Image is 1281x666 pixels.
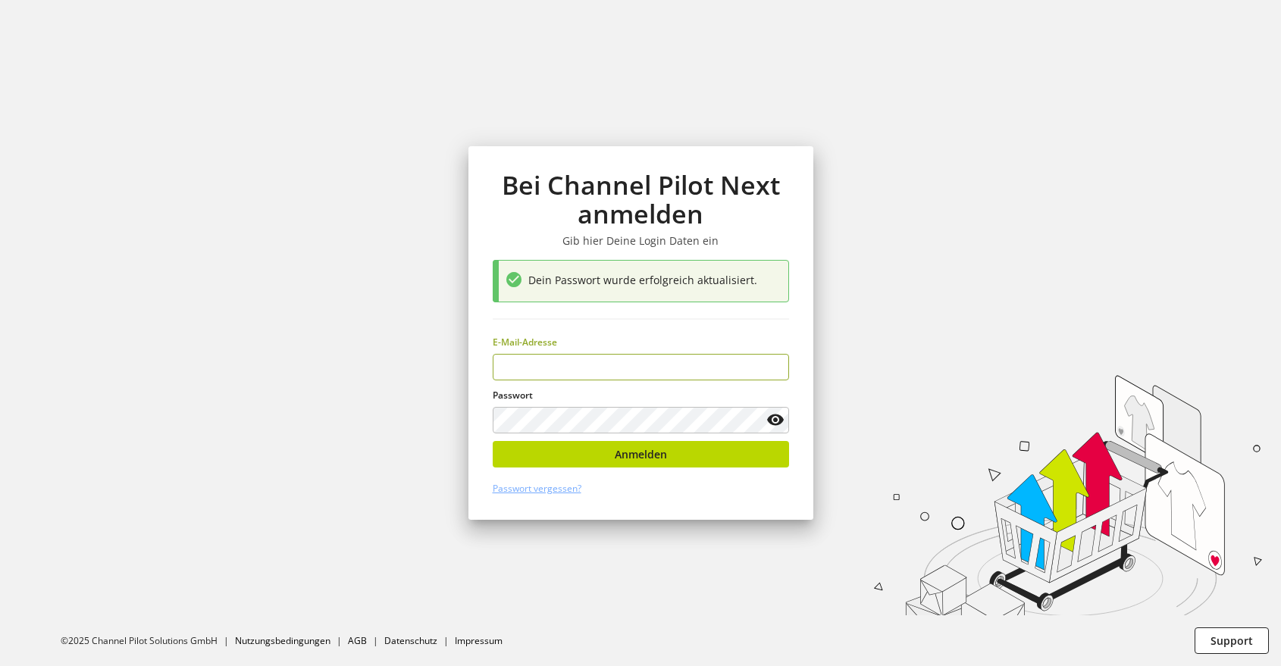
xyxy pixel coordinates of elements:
[528,272,781,291] div: Dein Passwort wurde erfolgreich aktualisiert.
[615,446,667,462] span: Anmelden
[493,389,533,402] span: Passwort
[384,634,437,647] a: Datenschutz
[493,441,789,467] button: Anmelden
[235,634,330,647] a: Nutzungsbedingungen
[493,482,581,495] a: Passwort vergessen?
[348,634,367,647] a: AGB
[1211,633,1253,649] span: Support
[1195,627,1269,654] button: Support
[61,634,235,648] li: ©2025 Channel Pilot Solutions GmbH
[493,234,789,248] h3: Gib hier Deine Login Daten ein
[493,170,789,229] h1: Bei Channel Pilot Next anmelden
[493,336,557,349] span: E-Mail-Adresse
[455,634,503,647] a: Impressum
